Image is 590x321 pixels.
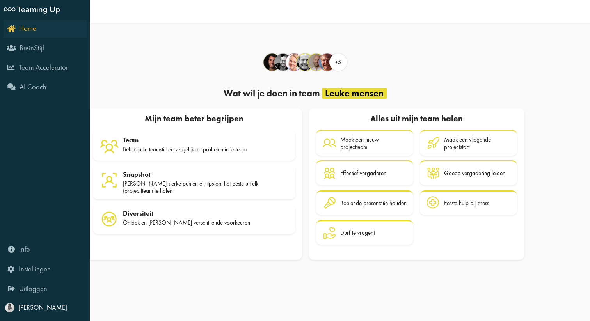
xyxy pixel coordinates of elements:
span: AI Coach [20,82,46,92]
a: Effectief vergaderen [316,160,413,185]
div: Hugo [318,53,336,71]
span: Info [19,245,30,254]
div: Floris [307,53,325,71]
div: Diversiteit [123,209,289,217]
div: Eerste hulp bij stress [444,200,489,207]
span: Uitloggen [19,284,47,293]
a: Eerste hulp bij stress [420,190,517,215]
a: Diversiteit Ontdek en [PERSON_NAME] verschillende voorkeuren [93,204,295,234]
a: AI Coach [4,78,87,96]
a: BreinStijl [4,39,87,57]
span: Instellingen [19,264,51,274]
a: Durf te vragen! [316,220,413,245]
div: Leuke mensen [322,88,387,99]
div: [PERSON_NAME] sterke punten en tips om het beste uit elk (project)team te halen [123,180,289,195]
span: [PERSON_NAME] [18,303,67,312]
div: Ontdek en [PERSON_NAME] verschillende voorkeuren [123,219,289,226]
div: Team [123,136,289,144]
span: BreinStijl [20,43,44,53]
div: Maak een nieuw projectteam [340,136,407,151]
span: Teaming Up [17,4,60,14]
a: Info [4,241,87,259]
div: Maak een vliegende projectstart [444,136,510,151]
a: Maak een vliegende projectstart [420,130,517,155]
a: Home [4,20,87,38]
div: Mijn team beter begrijpen [89,112,299,127]
div: Effectief vergaderen [340,170,386,177]
div: Alles uit mijn team halen [315,112,518,127]
a: Uitloggen [4,280,87,298]
div: Corine [285,53,303,71]
span: Wat wil je doen in team [224,87,320,99]
div: Bert [274,53,292,71]
a: Snapshot [PERSON_NAME] sterke punten en tips om het beste uit elk (project)team te halen [93,166,295,200]
a: Team Bekijk jullie teamstijl en vergelijk de profielen in je team [93,130,295,161]
a: Boeiende presentatie houden [316,190,413,215]
div: Boeiende presentatie houden [340,200,407,207]
div: Snapshot [123,170,289,178]
a: Goede vergadering leiden [420,160,517,185]
div: Bekijk jullie teamstijl en vergelijk de profielen in je team [123,146,289,153]
a: Maak een nieuw projectteam [316,130,413,155]
div: Goede vergadering leiden [444,170,505,177]
div: Durf te vragen! [340,229,375,236]
div: Dirk [296,53,314,71]
span: +5 [335,59,341,66]
span: Home [19,24,36,33]
div: Alex [263,53,281,71]
a: Instellingen [4,260,87,278]
a: Team Accelerator [4,59,87,77]
span: Team Accelerator [19,63,68,72]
